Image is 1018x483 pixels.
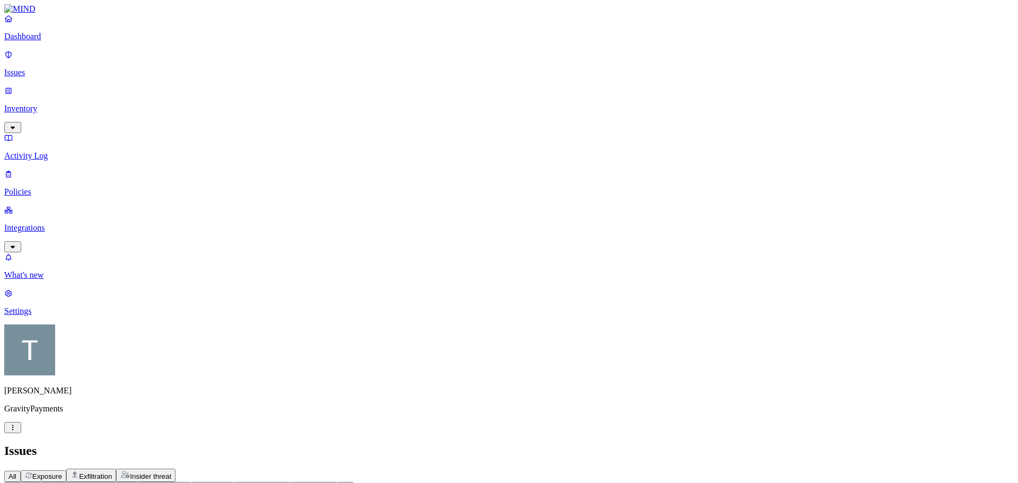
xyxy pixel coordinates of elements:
p: Settings [4,306,1014,316]
p: Integrations [4,223,1014,233]
span: Insider threat [130,472,171,480]
a: Integrations [4,205,1014,251]
span: Exfiltration [79,472,112,480]
img: MIND [4,4,36,14]
a: Issues [4,50,1014,77]
p: What's new [4,270,1014,280]
p: Activity Log [4,151,1014,161]
a: Dashboard [4,14,1014,41]
p: Issues [4,68,1014,77]
p: Inventory [4,104,1014,113]
span: Exposure [32,472,62,480]
p: [PERSON_NAME] [4,386,1014,396]
p: GravityPayments [4,404,1014,414]
p: Dashboard [4,32,1014,41]
a: Policies [4,169,1014,197]
p: Policies [4,187,1014,197]
a: What's new [4,252,1014,280]
a: Inventory [4,86,1014,131]
span: All [8,472,16,480]
a: MIND [4,4,1014,14]
img: Tim Rasmussen [4,324,55,375]
a: Activity Log [4,133,1014,161]
a: Settings [4,288,1014,316]
h2: Issues [4,444,1014,458]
